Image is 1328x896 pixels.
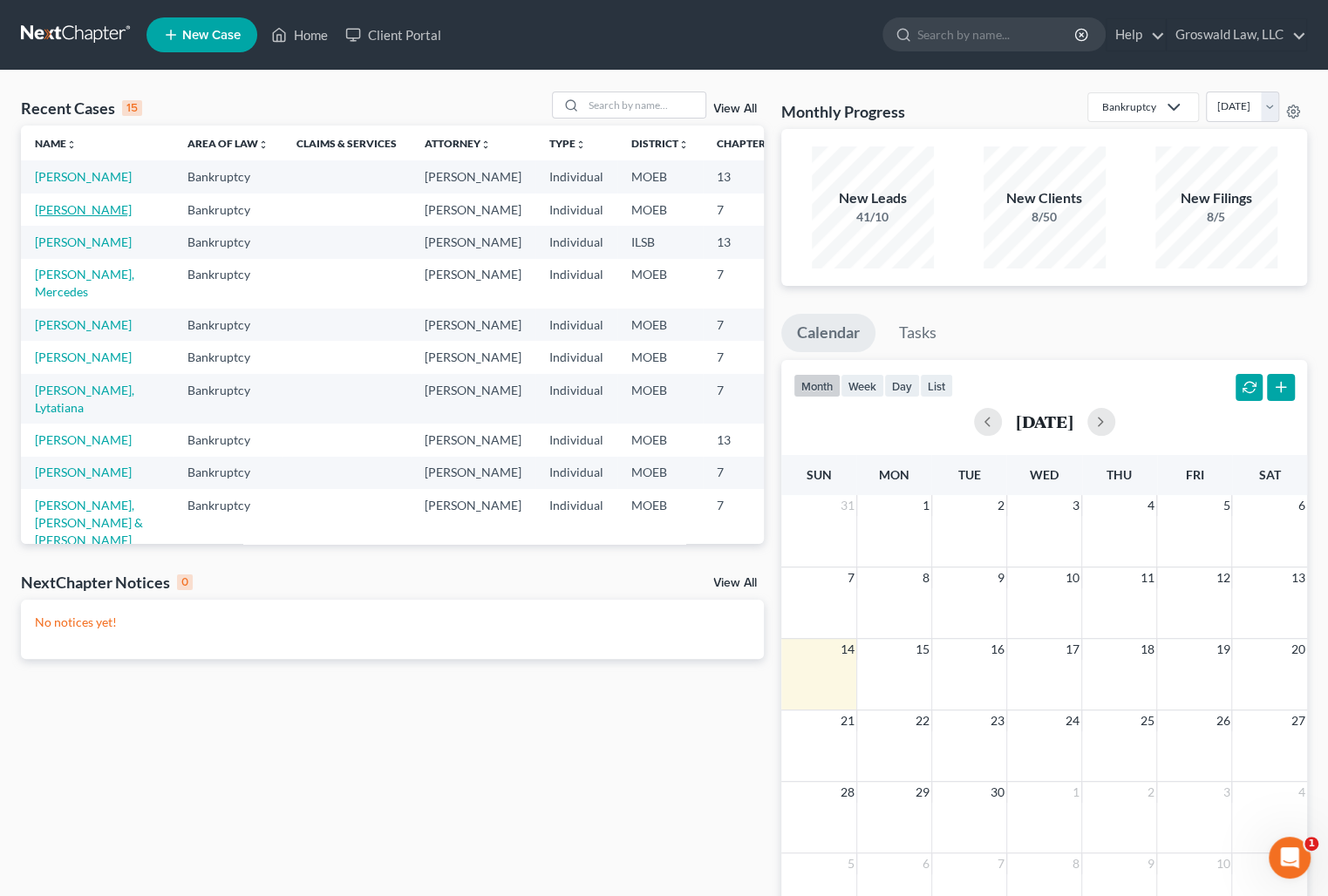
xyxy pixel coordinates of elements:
span: 9 [996,567,1006,588]
span: 18 [1139,639,1156,660]
span: 21 [839,710,856,731]
span: 2 [1146,782,1156,803]
span: 1 [1071,782,1081,803]
a: Area of Lawunfold_more [187,137,269,150]
td: [PERSON_NAME] [411,341,535,373]
a: Attorneyunfold_more [425,137,491,150]
h3: Monthly Progress [781,101,905,122]
td: Bankruptcy [174,341,283,373]
td: MOEB [617,160,703,193]
span: 6 [1297,495,1307,516]
a: Groswald Law, LLC [1167,19,1306,51]
span: 8 [1071,853,1081,874]
span: 27 [1290,710,1307,731]
span: 30 [989,782,1006,803]
span: Sun [807,467,832,482]
div: 15 [122,100,142,116]
span: 2 [996,495,1006,516]
a: Client Portal [337,19,450,51]
span: 5 [846,853,856,874]
span: 3 [1071,495,1081,516]
a: Districtunfold_more [631,137,689,150]
span: 6 [921,853,931,874]
div: Recent Cases [21,98,142,119]
span: New Case [182,29,241,42]
td: Bankruptcy [174,489,283,556]
i: unfold_more [575,139,586,150]
td: MOEB [617,259,703,309]
td: 7 [703,309,790,341]
td: Bankruptcy [174,160,283,193]
span: 11 [1139,567,1156,588]
td: Individual [535,259,617,309]
a: [PERSON_NAME] [35,234,132,249]
a: Home [262,19,337,51]
td: 13 [703,226,790,258]
td: Bankruptcy [174,259,283,309]
span: 8 [921,567,931,588]
div: 8/5 [1155,208,1277,226]
span: 26 [1214,710,1231,731]
span: 12 [1214,567,1231,588]
td: ILSB [617,226,703,258]
a: [PERSON_NAME] [35,169,132,184]
span: 25 [1139,710,1156,731]
a: View All [713,577,757,589]
td: Bankruptcy [174,309,283,341]
div: 0 [177,574,193,590]
iframe: Intercom live chat [1269,837,1311,879]
span: Mon [879,467,909,482]
button: week [841,374,884,397]
td: Individual [535,341,617,373]
td: 7 [703,193,790,226]
div: New Filings [1155,188,1277,208]
div: 41/10 [812,208,934,226]
td: 7 [703,259,790,309]
td: MOEB [617,193,703,226]
span: 7 [846,567,856,588]
td: Individual [535,160,617,193]
span: 24 [1064,710,1081,731]
a: Calendar [781,314,875,352]
a: Tasks [883,314,952,352]
td: 7 [703,374,790,424]
th: Claims & Services [283,126,411,160]
td: 13 [703,160,790,193]
span: Sat [1258,467,1280,482]
td: Individual [535,193,617,226]
td: Individual [535,424,617,456]
i: unfold_more [66,139,77,150]
td: Individual [535,226,617,258]
span: 17 [1064,639,1081,660]
button: list [920,374,953,397]
td: Bankruptcy [174,424,283,456]
td: [PERSON_NAME] [411,160,535,193]
td: [PERSON_NAME] [411,374,535,424]
span: Tue [957,467,980,482]
a: [PERSON_NAME] [35,432,132,447]
div: Bankruptcy [1102,99,1156,114]
span: 1 [1304,837,1318,851]
button: month [793,374,841,397]
span: 3 [1221,782,1231,803]
input: Search by name... [917,18,1077,51]
span: 19 [1214,639,1231,660]
a: Chapterunfold_more [717,137,776,150]
a: Nameunfold_more [35,137,77,150]
span: 14 [839,639,856,660]
td: Individual [535,489,617,556]
span: 10 [1214,853,1231,874]
div: New Leads [812,188,934,208]
td: MOEB [617,424,703,456]
span: 1 [921,495,931,516]
td: [PERSON_NAME] [411,226,535,258]
td: 7 [703,457,790,489]
td: Bankruptcy [174,193,283,226]
a: [PERSON_NAME] [35,350,132,364]
td: [PERSON_NAME] [411,457,535,489]
a: View All [713,103,757,115]
span: 5 [1221,495,1231,516]
a: [PERSON_NAME] [35,317,132,332]
td: [PERSON_NAME] [411,489,535,556]
input: Search by name... [583,92,705,118]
